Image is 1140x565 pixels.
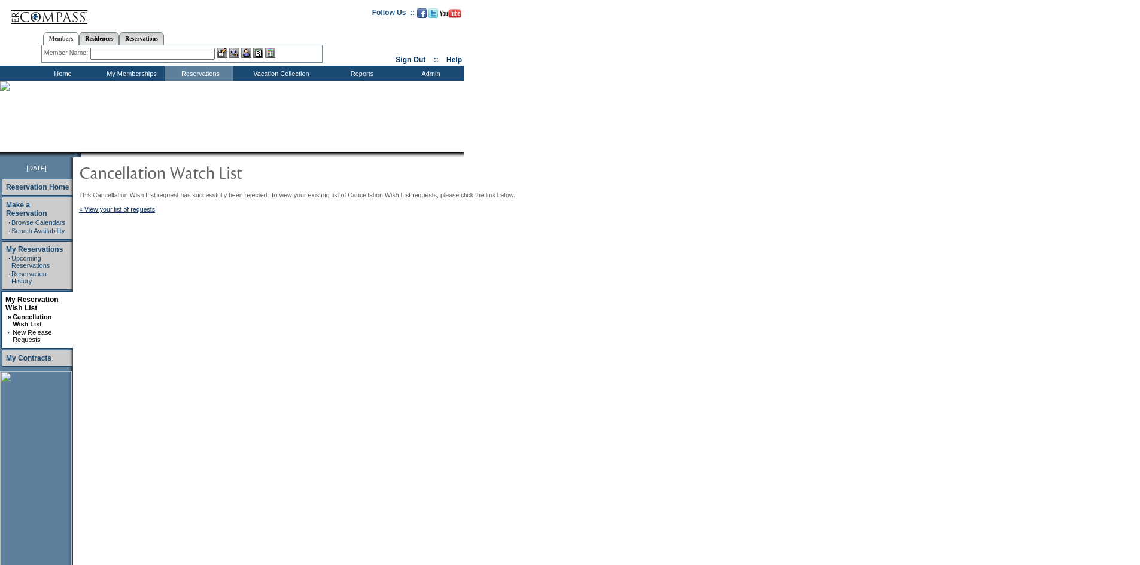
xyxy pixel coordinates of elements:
[395,66,464,81] td: Admin
[27,66,96,81] td: Home
[229,48,239,58] img: View
[79,191,534,213] div: This Cancellation Wish List request has successfully been rejected. To view your existing list of...
[11,255,50,269] a: Upcoming Reservations
[440,9,461,18] img: Subscribe to our YouTube Channel
[396,56,425,64] a: Sign Out
[79,160,318,184] img: pgTtlCancellationNotification.gif
[6,183,69,191] a: Reservation Home
[434,56,439,64] span: ::
[428,8,438,18] img: Follow us on Twitter
[417,8,427,18] img: Become our fan on Facebook
[8,227,10,234] td: ·
[26,164,47,172] span: [DATE]
[8,329,11,343] td: ·
[8,255,10,269] td: ·
[6,354,51,362] a: My Contracts
[8,313,11,320] b: »
[165,66,233,81] td: Reservations
[446,56,462,64] a: Help
[428,12,438,19] a: Follow us on Twitter
[6,245,63,254] a: My Reservations
[44,48,90,58] div: Member Name:
[326,66,395,81] td: Reports
[253,48,263,58] img: Reservations
[6,201,47,218] a: Make a Reservation
[372,7,415,22] td: Follow Us ::
[417,12,427,19] a: Become our fan on Facebook
[79,32,119,45] a: Residences
[81,152,82,157] img: blank.gif
[265,48,275,58] img: b_calculator.gif
[11,270,47,285] a: Reservation History
[233,66,326,81] td: Vacation Collection
[11,219,65,226] a: Browse Calendars
[8,219,10,226] td: ·
[43,32,80,45] a: Members
[13,329,51,343] a: New Release Requests
[79,206,155,213] a: « View your list of requests
[440,12,461,19] a: Subscribe to our YouTube Channel
[119,32,164,45] a: Reservations
[77,152,81,157] img: promoShadowLeftCorner.gif
[8,270,10,285] td: ·
[96,66,165,81] td: My Memberships
[5,295,59,312] a: My Reservation Wish List
[11,227,65,234] a: Search Availability
[241,48,251,58] img: Impersonate
[217,48,227,58] img: b_edit.gif
[13,313,51,328] a: Cancellation Wish List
